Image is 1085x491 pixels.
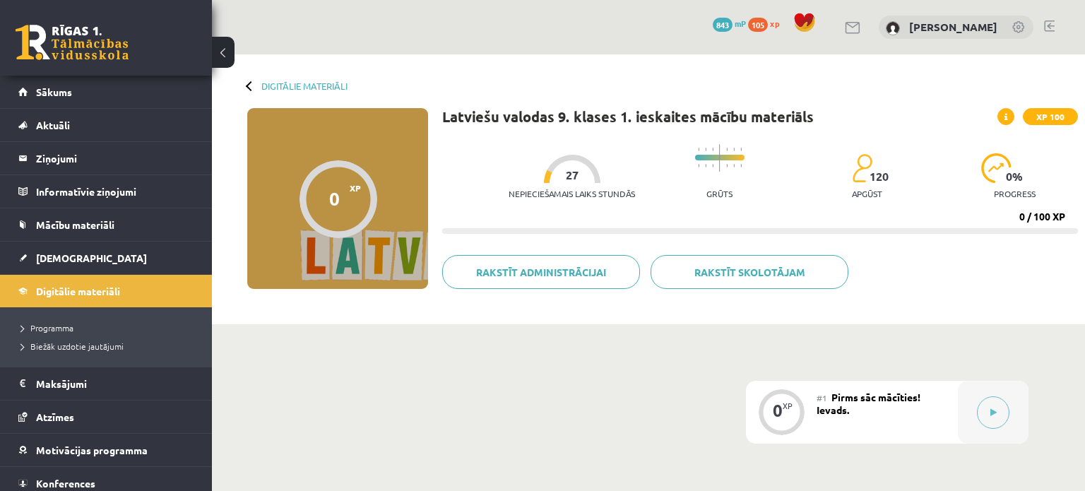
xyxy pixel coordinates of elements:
[509,189,635,199] p: Nepieciešamais laiks stundās
[783,402,793,410] div: XP
[36,444,148,456] span: Motivācijas programma
[705,148,706,151] img: icon-short-line-57e1e144782c952c97e751825c79c345078a6d821885a25fce030b3d8c18986b.svg
[36,218,114,231] span: Mācību materiāli
[36,85,72,98] span: Sākums
[852,189,882,199] p: apgūst
[817,392,827,403] span: #1
[886,21,900,35] img: Artjoms Keržajevs
[994,189,1036,199] p: progress
[36,142,194,174] legend: Ziņojumi
[442,108,814,125] h1: Latviešu valodas 9. klases 1. ieskaites mācību materiāls
[733,164,735,167] img: icon-short-line-57e1e144782c952c97e751825c79c345078a6d821885a25fce030b3d8c18986b.svg
[36,410,74,423] span: Atzīmes
[1006,170,1024,183] span: 0 %
[712,164,713,167] img: icon-short-line-57e1e144782c952c97e751825c79c345078a6d821885a25fce030b3d8c18986b.svg
[698,148,699,151] img: icon-short-line-57e1e144782c952c97e751825c79c345078a6d821885a25fce030b3d8c18986b.svg
[18,434,194,466] a: Motivācijas programma
[36,367,194,400] legend: Maksājumi
[706,189,733,199] p: Grūts
[733,148,735,151] img: icon-short-line-57e1e144782c952c97e751825c79c345078a6d821885a25fce030b3d8c18986b.svg
[748,18,768,32] span: 105
[713,18,733,32] span: 843
[870,170,889,183] span: 120
[36,175,194,208] legend: Informatīvie ziņojumi
[442,255,640,289] a: Rakstīt administrācijai
[852,153,872,183] img: students-c634bb4e5e11cddfef0936a35e636f08e4e9abd3cc4e673bd6f9a4125e45ecb1.svg
[16,25,129,60] a: Rīgas 1. Tālmācības vidusskola
[817,391,920,416] span: Pirms sāc mācīties! Ievads.
[21,341,124,352] span: Biežāk uzdotie jautājumi
[713,18,746,29] a: 843 mP
[350,183,361,193] span: XP
[18,76,194,108] a: Sākums
[1023,108,1078,125] span: XP 100
[735,18,746,29] span: mP
[705,164,706,167] img: icon-short-line-57e1e144782c952c97e751825c79c345078a6d821885a25fce030b3d8c18986b.svg
[740,148,742,151] img: icon-short-line-57e1e144782c952c97e751825c79c345078a6d821885a25fce030b3d8c18986b.svg
[18,208,194,241] a: Mācību materiāli
[740,164,742,167] img: icon-short-line-57e1e144782c952c97e751825c79c345078a6d821885a25fce030b3d8c18986b.svg
[909,20,997,34] a: [PERSON_NAME]
[651,255,848,289] a: Rakstīt skolotājam
[36,119,70,131] span: Aktuāli
[329,188,340,209] div: 0
[18,401,194,433] a: Atzīmes
[21,340,198,353] a: Biežāk uzdotie jautājumi
[773,404,783,417] div: 0
[18,175,194,208] a: Informatīvie ziņojumi
[770,18,779,29] span: xp
[21,321,198,334] a: Programma
[18,367,194,400] a: Maksājumi
[719,144,721,172] img: icon-long-line-d9ea69661e0d244f92f715978eff75569469978d946b2353a9bb055b3ed8787d.svg
[261,81,348,91] a: Digitālie materiāli
[748,18,786,29] a: 105 xp
[712,148,713,151] img: icon-short-line-57e1e144782c952c97e751825c79c345078a6d821885a25fce030b3d8c18986b.svg
[566,169,579,182] span: 27
[726,148,728,151] img: icon-short-line-57e1e144782c952c97e751825c79c345078a6d821885a25fce030b3d8c18986b.svg
[21,322,73,333] span: Programma
[698,164,699,167] img: icon-short-line-57e1e144782c952c97e751825c79c345078a6d821885a25fce030b3d8c18986b.svg
[18,275,194,307] a: Digitālie materiāli
[18,142,194,174] a: Ziņojumi
[726,164,728,167] img: icon-short-line-57e1e144782c952c97e751825c79c345078a6d821885a25fce030b3d8c18986b.svg
[981,153,1012,183] img: icon-progress-161ccf0a02000e728c5f80fcf4c31c7af3da0e1684b2b1d7c360e028c24a22f1.svg
[18,109,194,141] a: Aktuāli
[36,285,120,297] span: Digitālie materiāli
[18,242,194,274] a: [DEMOGRAPHIC_DATA]
[36,477,95,490] span: Konferences
[36,252,147,264] span: [DEMOGRAPHIC_DATA]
